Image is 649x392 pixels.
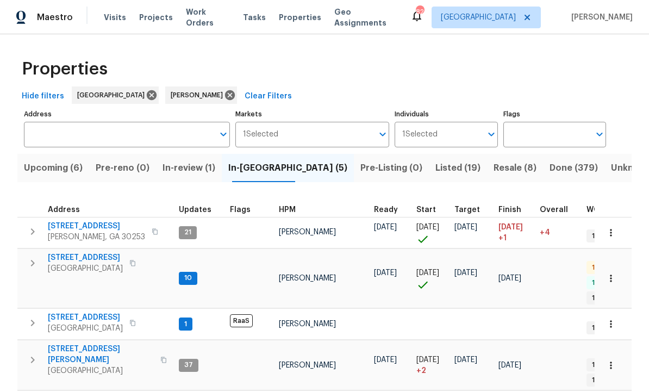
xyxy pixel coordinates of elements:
span: [GEOGRAPHIC_DATA] [441,12,516,23]
td: Project started 2 days late [412,340,450,390]
span: Properties [279,12,321,23]
span: +1 [498,233,507,244]
span: Hide filters [22,90,64,103]
span: 1 Sent [588,376,616,385]
span: [DATE] [454,269,477,277]
span: Ready [374,206,398,214]
span: 1 Done [588,278,617,288]
div: Projected renovation finish date [498,206,531,214]
span: Updates [179,206,211,214]
span: Properties [22,64,108,74]
span: [STREET_ADDRESS][PERSON_NAME] [48,344,154,365]
span: [DATE] [374,269,397,277]
span: [PERSON_NAME] [567,12,633,23]
span: 1 [180,320,191,329]
span: [DATE] [416,223,439,231]
span: Maestro [37,12,73,23]
span: Projects [139,12,173,23]
label: Flags [503,111,606,117]
span: [STREET_ADDRESS] [48,312,123,323]
span: Target [454,206,480,214]
span: 10 [180,273,196,283]
button: Hide filters [17,86,68,107]
span: [DATE] [498,223,523,231]
span: [DATE] [498,362,521,369]
td: Project started on time [412,248,450,308]
span: [DATE] [454,223,477,231]
span: Upcoming (6) [24,160,83,176]
span: +4 [540,229,550,237]
td: Scheduled to finish 1 day(s) late [494,217,535,248]
span: Visits [104,12,126,23]
span: Resale (8) [494,160,536,176]
span: Listed (19) [435,160,480,176]
div: Target renovation project end date [454,206,490,214]
span: Tasks [243,14,266,21]
span: Clear Filters [245,90,292,103]
span: + 2 [416,365,426,376]
button: Open [216,127,231,142]
span: [STREET_ADDRESS] [48,252,123,263]
span: Address [48,206,80,214]
span: 1 Selected [243,130,278,139]
span: In-review (1) [163,160,215,176]
span: [GEOGRAPHIC_DATA] [48,365,154,376]
span: RaaS [230,314,253,327]
span: Flags [230,206,251,214]
label: Individuals [395,111,497,117]
span: Done (379) [550,160,598,176]
span: [PERSON_NAME], GA 30253 [48,232,145,242]
span: [DATE] [374,223,397,231]
span: Start [416,206,436,214]
td: 4 day(s) past target finish date [535,217,582,248]
div: [GEOGRAPHIC_DATA] [72,86,159,104]
span: 1 WIP [588,323,612,333]
span: [DATE] [498,275,521,282]
span: WO Completion [586,206,646,214]
span: 1 WIP [588,360,612,370]
span: Geo Assignments [334,7,397,28]
span: [GEOGRAPHIC_DATA] [77,90,149,101]
span: [DATE] [416,269,439,277]
span: [GEOGRAPHIC_DATA] [48,263,123,274]
button: Clear Filters [240,86,296,107]
span: [DATE] [416,356,439,364]
button: Open [484,127,499,142]
span: Finish [498,206,521,214]
button: Open [592,127,607,142]
span: [DATE] [454,356,477,364]
span: [STREET_ADDRESS] [48,221,145,232]
span: 1 Selected [402,130,438,139]
span: Pre-Listing (0) [360,160,422,176]
div: [PERSON_NAME] [165,86,237,104]
div: Actual renovation start date [416,206,446,214]
span: [PERSON_NAME] [279,275,336,282]
span: Overall [540,206,568,214]
span: 1 Accepted [588,294,633,303]
span: [PERSON_NAME] [279,320,336,328]
label: Markets [235,111,390,117]
span: In-[GEOGRAPHIC_DATA] (5) [228,160,347,176]
div: Days past target finish date [540,206,578,214]
span: [PERSON_NAME] [279,362,336,369]
span: HPM [279,206,296,214]
div: 82 [416,7,423,17]
span: Work Orders [186,7,230,28]
button: Open [375,127,390,142]
span: 1 WIP [588,232,612,241]
span: [PERSON_NAME] [171,90,227,101]
span: Pre-reno (0) [96,160,149,176]
td: Project started on time [412,217,450,248]
span: [DATE] [374,356,397,364]
span: [PERSON_NAME] [279,228,336,236]
label: Address [24,111,230,117]
div: Earliest renovation start date (first business day after COE or Checkout) [374,206,408,214]
span: 1 QC [588,263,611,272]
span: 21 [180,228,196,237]
span: 37 [180,360,197,370]
span: [GEOGRAPHIC_DATA] [48,323,123,334]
